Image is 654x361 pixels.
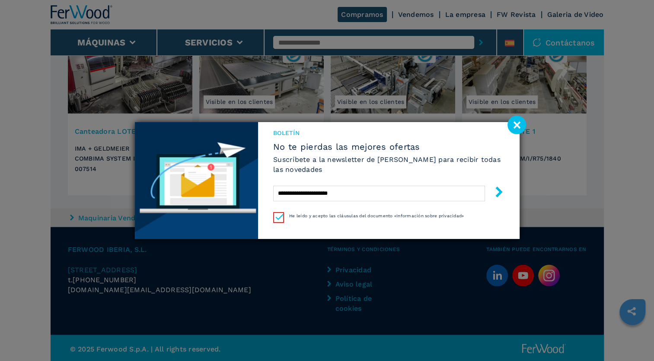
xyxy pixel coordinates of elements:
[273,129,504,137] span: Boletín
[485,183,504,203] button: submit-button
[135,122,258,239] img: Newsletter image
[289,213,464,218] span: He leído y acepto las cláusulas del documento «Información sobre privacidad»
[273,142,504,152] span: No te pierdas las mejores ofertas
[273,155,504,174] h6: Suscríbete a la newsletter de [PERSON_NAME] para recibir todas las novedades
